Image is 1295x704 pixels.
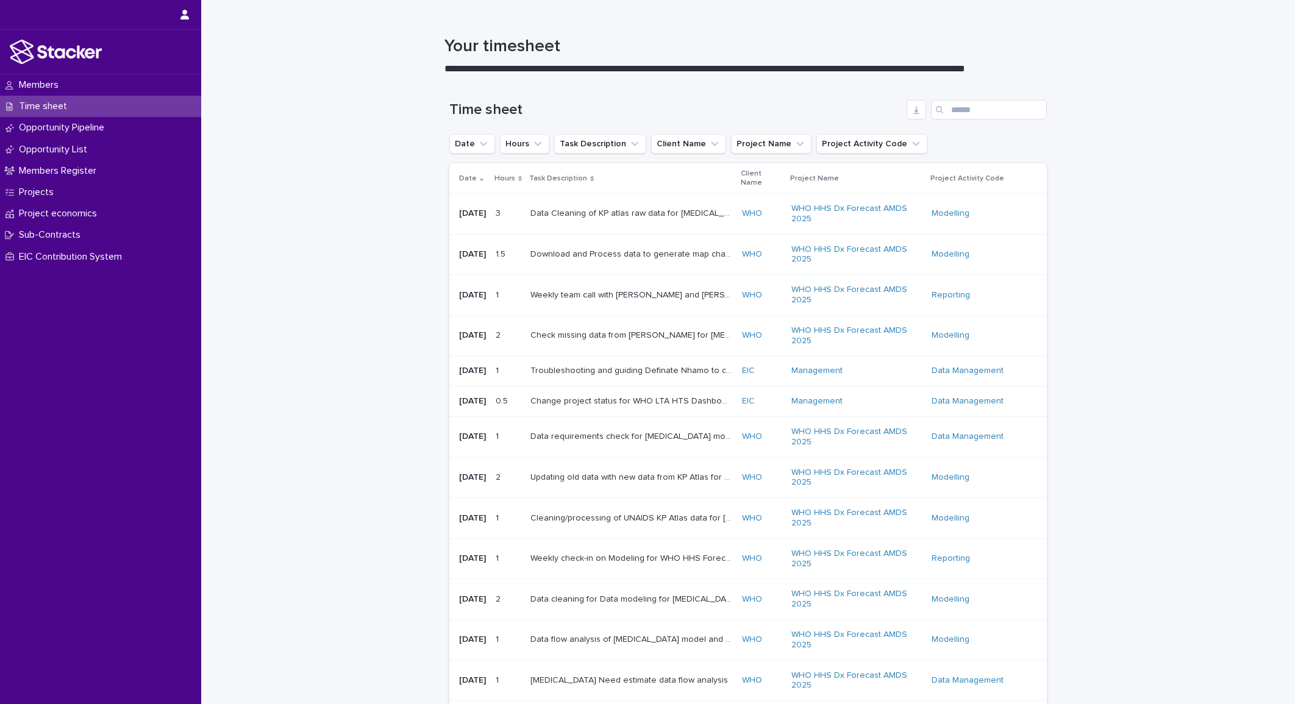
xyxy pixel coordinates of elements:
p: [DATE] [459,432,486,442]
p: Project economics [14,208,107,219]
button: Client Name [651,134,726,154]
p: Data cleaning for Data modeling for Syphilis Need estimates. [530,592,735,605]
a: WHO HHS Dx Forecast AMDS 2025 [791,468,922,488]
tr: [DATE]11 Troubleshooting and guiding Definate Nhamo to create account at [GEOGRAPHIC_DATA] and Si... [449,356,1047,386]
h1: Time sheet [449,101,902,119]
p: Project Activity Code [930,172,1004,185]
p: Change project status for WHO LTA HTS Dashboard 2024 as per slack discussion with Mahlet [530,394,735,407]
a: Reporting [932,553,970,564]
p: Troubleshooting and guiding Definate Nhamo to create account at EIC Airportal and Signing contrac... [530,363,735,376]
p: Weekly check-in on Modeling for WHO HHS Forecast [530,551,735,564]
a: Management [791,396,843,407]
p: Data flow analysis of Syphilis model and Collecting required data [530,632,735,645]
p: Opportunity Pipeline [14,122,114,133]
p: Time sheet [14,101,77,112]
p: Members Register [14,165,106,177]
a: WHO [742,432,762,442]
p: 1 [496,632,501,645]
p: Download and Process data to generate map chart for Dual HIV-Syphilis Tests data and Country policy [530,247,735,260]
p: Task Description [529,172,587,185]
p: [DATE] [459,594,486,605]
a: Data Management [932,396,1004,407]
p: Check missing data from Cheryl for syphilis and upgrading syphilis needs model [530,328,735,341]
a: WHO HHS Dx Forecast AMDS 2025 [791,589,922,610]
a: WHO [742,208,762,219]
a: WHO HHS Dx Forecast AMDS 2025 [791,204,922,224]
p: [DATE] [459,675,486,686]
tr: [DATE]33 Data Cleaning of KP atlas raw data for [MEDICAL_DATA] Needs estimateData Cleaning of KP ... [449,194,1047,235]
p: 1 [496,673,501,686]
a: WHO HHS Dx Forecast AMDS 2025 [791,325,922,346]
a: EIC [742,396,755,407]
tr: [DATE]22 Data cleaning for Data modeling for [MEDICAL_DATA] Need estimates.Data cleaning for Data... [449,579,1047,620]
p: 1 [496,511,501,524]
p: 3 [496,206,503,219]
tr: [DATE]0.50.5 Change project status for WHO LTA HTS Dashboard 2024 as per slack discussion with [P... [449,386,1047,417]
a: Modelling [932,635,969,645]
p: Client Name [741,167,783,190]
a: WHO HHS Dx Forecast AMDS 2025 [791,285,922,305]
a: WHO [742,553,762,564]
p: EIC Contribution System [14,251,132,263]
a: WHO [742,472,762,483]
a: WHO [742,594,762,605]
tr: [DATE]11 Data requirements check for [MEDICAL_DATA] model based on existing model for Need estima... [449,417,1047,458]
a: Modelling [932,513,969,524]
p: [DATE] [459,330,486,341]
a: WHO [742,675,762,686]
p: [DATE] [459,513,486,524]
p: 1 [496,551,501,564]
p: 1 [496,288,501,300]
a: Reporting [932,290,970,300]
p: Sub-Contracts [14,229,90,241]
p: [DATE] [459,553,486,564]
p: [DATE] [459,208,486,219]
a: WHO [742,635,762,645]
a: Data Management [932,432,1004,442]
p: 2 [496,592,503,605]
button: Hours [500,134,549,154]
tr: [DATE]22 Check missing data from [PERSON_NAME] for [MEDICAL_DATA] and upgrading [MEDICAL_DATA] ne... [449,315,1047,356]
a: Modelling [932,208,969,219]
a: WHO HHS Dx Forecast AMDS 2025 [791,508,922,528]
p: 1 [496,429,501,442]
p: Opportunity List [14,144,97,155]
div: Search [931,100,1047,119]
p: Data Cleaning of KP atlas raw data for Syphilis Needs estimate [530,206,735,219]
p: 0.5 [496,394,510,407]
p: [DATE] [459,472,486,483]
a: Modelling [932,249,969,260]
a: Modelling [932,472,969,483]
a: WHO HHS Dx Forecast AMDS 2025 [791,549,922,569]
p: Cleaning/processing of UNAIDS KP Atlas data for Syphilis need estimate [530,511,735,524]
p: Projects [14,187,63,198]
p: Data requirements check for Syphilis model based on existing model for Need estimate [530,429,735,442]
p: [MEDICAL_DATA] Need estimate data flow analysis [530,673,730,686]
p: 2 [496,470,503,483]
tr: [DATE]11 Weekly check-in on Modeling for WHO HHS ForecastWeekly check-in on Modeling for WHO HHS ... [449,538,1047,579]
h1: Your timesheet [444,37,1042,57]
a: WHO HHS Dx Forecast AMDS 2025 [791,427,922,447]
a: EIC [742,366,755,376]
a: WHO [742,290,762,300]
a: WHO HHS Dx Forecast AMDS 2025 [791,670,922,691]
a: WHO [742,330,762,341]
p: Project Name [790,172,839,185]
tr: [DATE]11 Data flow analysis of [MEDICAL_DATA] model and Collecting required dataData flow analysi... [449,620,1047,661]
p: Weekly team call with [PERSON_NAME] and [PERSON_NAME] [530,288,735,300]
a: Modelling [932,330,969,341]
button: Date [449,134,495,154]
a: WHO [742,249,762,260]
p: Hours [494,172,515,185]
a: Data Management [932,366,1004,376]
p: Members [14,79,68,91]
p: Updating old data with new data from KP Atlas for syphilis model [530,470,735,483]
p: [DATE] [459,396,486,407]
a: WHO [742,513,762,524]
p: 2 [496,328,503,341]
p: [DATE] [459,290,486,300]
a: Data Management [932,675,1004,686]
tr: [DATE]1.51.5 Download and Process data to generate map chart for Dual [MEDICAL_DATA]-[MEDICAL_DAT... [449,234,1047,275]
p: [DATE] [459,366,486,376]
p: 1.5 [496,247,508,260]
